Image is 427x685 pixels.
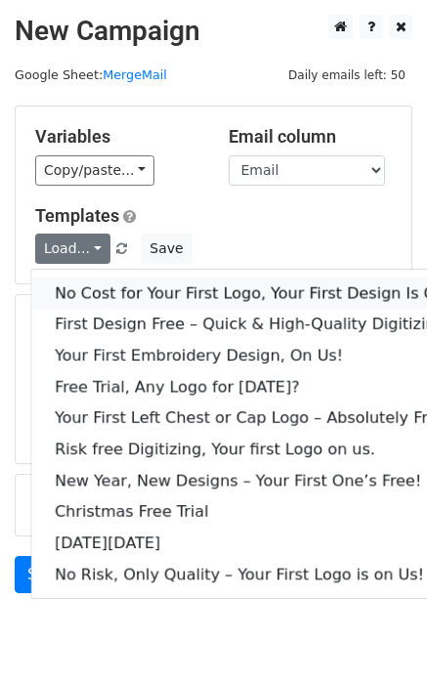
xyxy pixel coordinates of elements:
[35,126,199,148] h5: Variables
[281,64,412,86] span: Daily emails left: 50
[35,234,110,264] a: Load...
[35,205,119,226] a: Templates
[229,126,393,148] h5: Email column
[35,155,154,186] a: Copy/paste...
[15,15,412,48] h2: New Campaign
[15,67,167,82] small: Google Sheet:
[15,556,79,593] a: Send
[281,67,412,82] a: Daily emails left: 50
[103,67,167,82] a: MergeMail
[141,234,192,264] button: Save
